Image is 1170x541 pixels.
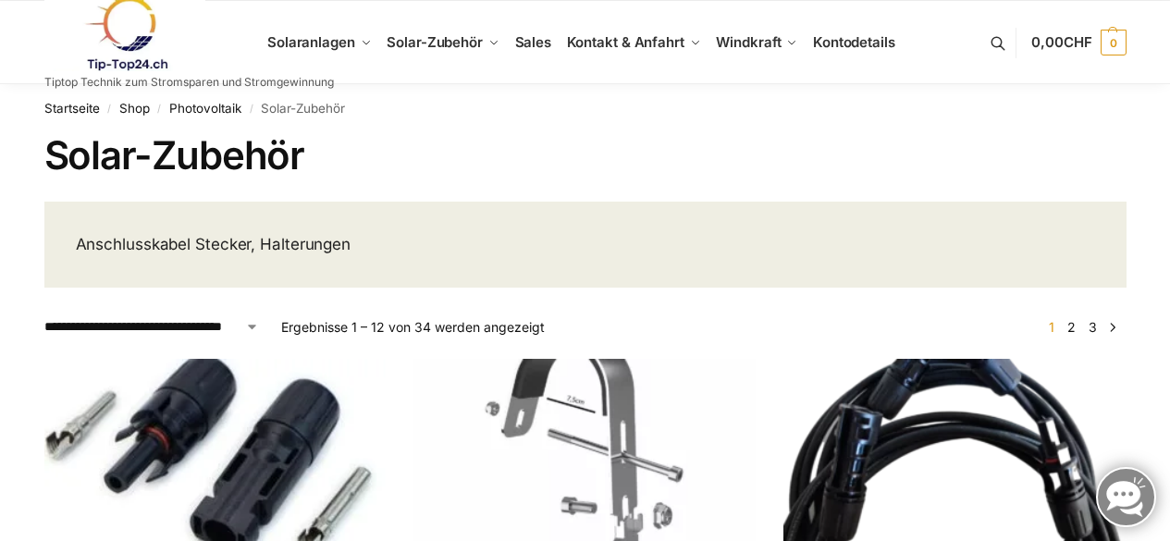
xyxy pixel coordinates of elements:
span: Sales [515,33,552,51]
select: Shop-Reihenfolge [44,317,259,337]
span: 0 [1101,30,1127,55]
span: Solaranlagen [267,33,355,51]
span: / [241,102,261,117]
a: Shop [119,101,150,116]
p: Tiptop Technik zum Stromsparen und Stromgewinnung [44,77,334,88]
span: / [100,102,119,117]
span: Solar-Zubehör [387,33,483,51]
span: Seite 1 [1044,319,1059,335]
span: 0,00 [1031,33,1091,51]
p: Anschlusskabel Stecker, Halterungen [76,233,554,257]
a: Kontakt & Anfahrt [559,1,708,84]
nav: Produkt-Seitennummerierung [1038,317,1126,337]
span: Kontodetails [813,33,895,51]
span: CHF [1064,33,1092,51]
span: Windkraft [716,33,781,51]
a: Seite 3 [1084,319,1102,335]
h1: Solar-Zubehör [44,132,1127,178]
a: Windkraft [708,1,806,84]
a: Solar-Zubehör [379,1,507,84]
a: Photovoltaik [169,101,241,116]
span: / [150,102,169,117]
a: Kontodetails [806,1,903,84]
a: 0,00CHF 0 [1031,15,1126,70]
a: Seite 2 [1063,319,1080,335]
p: Ergebnisse 1 – 12 von 34 werden angezeigt [281,317,545,337]
a: Sales [507,1,559,84]
nav: Breadcrumb [44,84,1127,132]
a: Startseite [44,101,100,116]
a: → [1105,317,1119,337]
span: Kontakt & Anfahrt [567,33,684,51]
